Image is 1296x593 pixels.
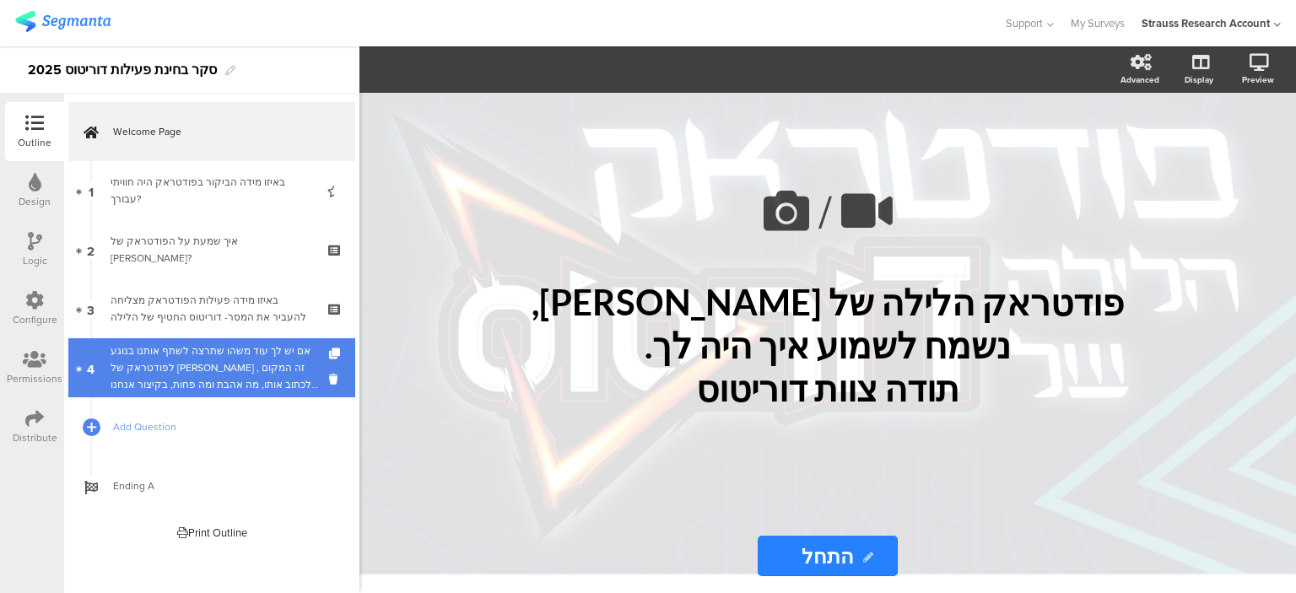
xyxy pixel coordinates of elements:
[13,312,57,327] div: Configure
[68,279,355,338] a: 3 באיזו מידה פעילות הפודטראק מצליחה להעביר את המסר- דוריטוס החטיף של הלילה
[87,358,94,377] span: 4
[28,57,217,84] div: 2025 סקר בחינת פעילות דוריטוס
[329,348,343,359] i: Duplicate
[87,240,94,259] span: 2
[516,324,1140,367] p: נשמח לשמוע איך היה לך.
[329,371,343,387] i: Delete
[111,233,312,267] div: איך שמעת על הפודטראק של דוריטוס?
[111,292,312,326] div: באיזו מידה פעילות הפודטראק מצליחה להעביר את המסר- דוריטוס החטיף של הלילה
[1185,73,1213,86] div: Display
[89,181,94,200] span: 1
[15,11,111,32] img: segmanta logo
[23,253,47,268] div: Logic
[19,194,51,209] div: Design
[7,371,62,386] div: Permissions
[758,536,897,576] input: Start
[113,477,329,494] span: Ending A
[111,342,319,393] div: אם יש לך עוד משהו שתרצה לשתף אותנו בנוגע לפודטראק של דוריטוס , זה המקום לכתוב אותו, מה אהבת ומה פ...
[818,179,832,245] span: /
[1142,15,1270,31] div: Strauss Research Account
[111,174,312,208] div: באיזו מידה הביקור בפודטראק היה חוויתי עבורך?
[68,220,355,279] a: 2 איך שמעת על הפודטראק של [PERSON_NAME]?
[13,430,57,445] div: Distribute
[113,418,329,435] span: Add Question
[18,135,51,150] div: Outline
[68,102,355,161] a: Welcome Page
[516,281,1140,324] p: פודטראק הלילה של [PERSON_NAME],
[177,525,247,541] div: Print Outline
[1006,15,1043,31] span: Support
[1242,73,1274,86] div: Preview
[68,456,355,515] a: Ending A
[68,338,355,397] a: 4 אם יש לך עוד משהו שתרצה לשתף אותנו בנוגע לפודטראק של [PERSON_NAME] , זה המקום לכתוב אותו, מה אה...
[68,161,355,220] a: 1 באיזו מידה הביקור בפודטראק היה חוויתי עבורך?
[516,367,1140,410] p: תודה צוות דוריטוס
[1120,73,1159,86] div: Advanced
[113,123,329,140] span: Welcome Page
[87,299,94,318] span: 3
